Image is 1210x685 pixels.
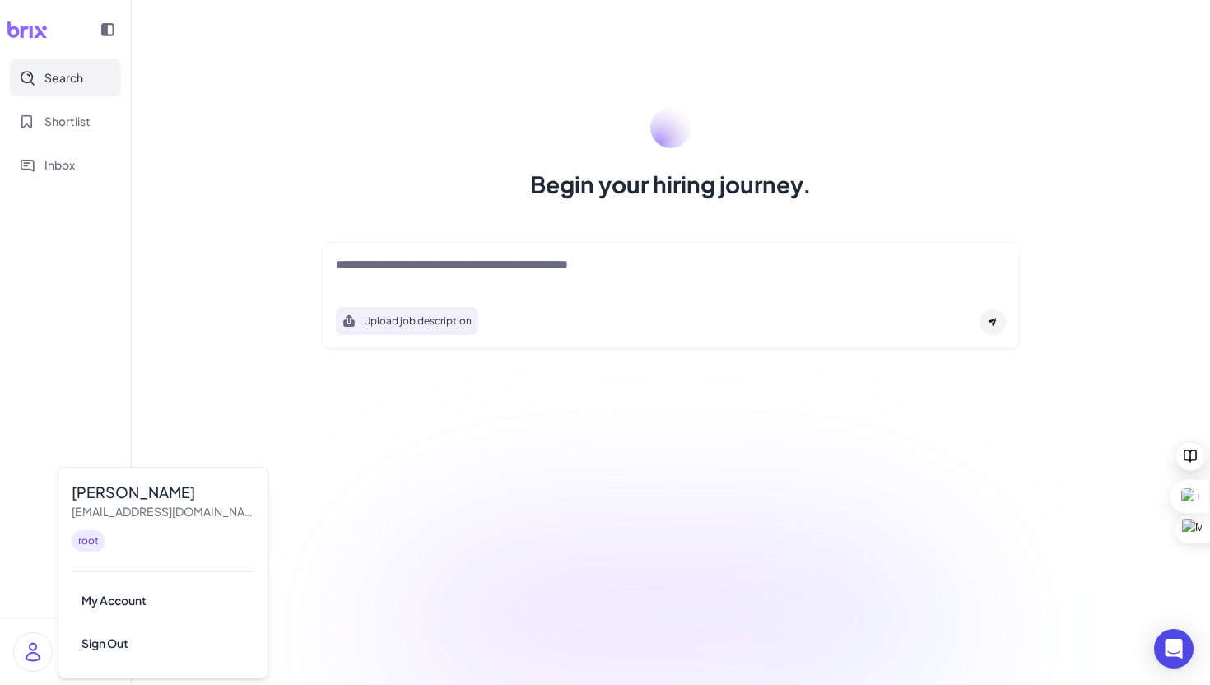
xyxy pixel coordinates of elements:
div: mzqfqtl9. [72,481,254,503]
button: Search using job description [336,307,478,335]
button: Shortlist [10,103,121,140]
button: Inbox [10,147,121,184]
div: Open Intercom Messenger [1154,629,1194,669]
span: Search [44,69,83,86]
div: root [72,530,105,552]
button: Search [10,59,121,96]
h1: Begin your hiring journey. [530,168,812,201]
div: My Account [72,582,254,618]
img: user_logo.png [14,633,52,671]
span: Shortlist [44,113,91,130]
div: xinyi.zhang@koraai.co [72,503,254,520]
div: Sign Out [72,625,254,661]
span: Inbox [44,156,75,174]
